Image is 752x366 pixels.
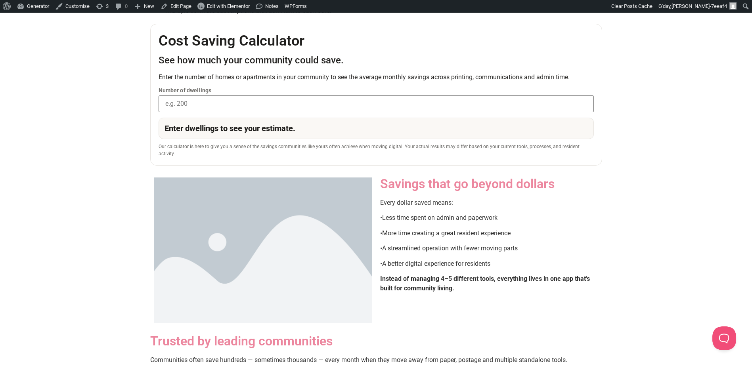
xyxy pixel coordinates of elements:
span: •Less time spent on admin and paperwork [380,214,498,221]
input: e.g. 200 [159,95,594,112]
h2: Savings that go beyond dollars [380,177,598,190]
span: •A streamlined operation with fewer moving parts [380,244,518,252]
p: Enter the number of homes or apartments in your community to see the average monthly savings acro... [159,72,594,82]
h2: Trusted by leading communities [150,335,602,347]
div: Enter dwellings to see your estimate. [159,118,594,139]
iframe: Toggle Customer Support [712,326,736,350]
span: •More time creating a great resident experience [380,229,511,237]
span: [PERSON_NAME]-7eeaf4 [672,3,727,9]
span: Instead of managing 4–5 different tools, everything lives in one app that’s built for community l... [380,275,590,292]
label: Number of dwellings [159,88,594,93]
div: Our calculator is here to give you a sense of the savings communities like yours often achieve wh... [159,143,594,157]
span: Communities often save hundreds — sometimes thousands — every month when they move away from pape... [150,356,567,364]
span: Every dollar saved means: [380,199,453,206]
h2: Cost Saving Calculator [159,32,594,50]
span: Multiple software subscriptions that don’t talk to each other [166,7,332,15]
h4: See how much your community could save. [159,55,594,66]
span: Edit with Elementor [207,3,250,9]
span: •A better digital experience for residents [380,260,490,267]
